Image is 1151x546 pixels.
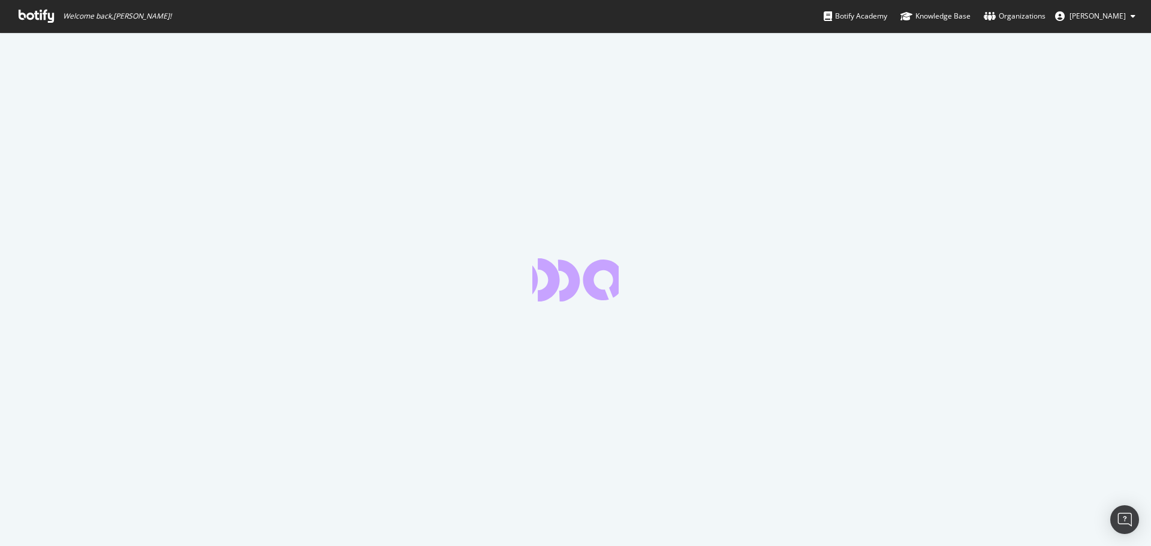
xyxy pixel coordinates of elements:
[900,10,971,22] div: Knowledge Base
[63,11,171,21] span: Welcome back, [PERSON_NAME] !
[1110,505,1139,534] div: Open Intercom Messenger
[984,10,1045,22] div: Organizations
[824,10,887,22] div: Botify Academy
[532,258,619,301] div: animation
[1045,7,1145,26] button: [PERSON_NAME]
[1069,11,1126,21] span: Titus Koshy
